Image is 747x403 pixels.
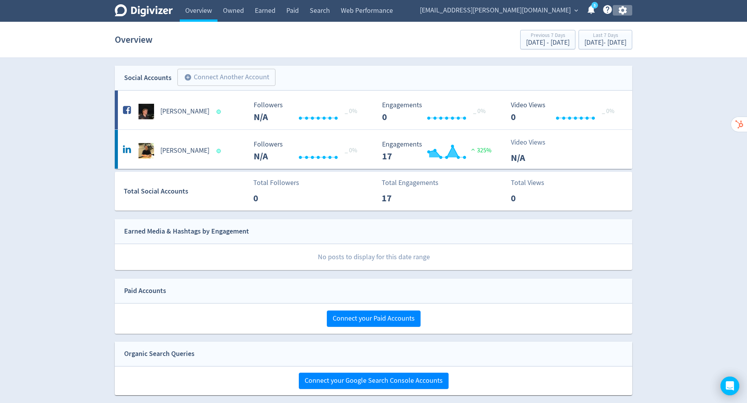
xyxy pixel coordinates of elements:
[327,314,421,323] a: Connect your Paid Accounts
[473,107,486,115] span: _ 0%
[299,373,449,389] button: Connect your Google Search Console Accounts
[327,311,421,327] button: Connect your Paid Accounts
[115,244,632,270] p: No posts to display for this date range
[469,147,491,154] span: 325%
[250,141,366,161] svg: Followers ---
[382,178,438,188] p: Total Engagements
[124,285,166,297] div: Paid Accounts
[172,70,275,86] a: Connect Another Account
[573,7,580,14] span: expand_more
[526,33,570,39] div: Previous 7 Days
[124,72,172,84] div: Social Accounts
[417,4,580,17] button: [EMAIL_ADDRESS][PERSON_NAME][DOMAIN_NAME]
[511,137,556,148] p: Video Views
[139,104,154,119] img: Hugo Mcmanus undefined
[250,101,366,122] svg: Followers ---
[115,27,153,52] h1: Overview
[594,3,596,8] text: 5
[721,377,739,395] div: Open Intercom Messenger
[584,33,626,39] div: Last 7 Days
[115,91,632,129] a: Hugo Mcmanus undefined[PERSON_NAME] Followers --- _ 0% Followers N/A Engagements 0 Engagements 0 ...
[253,191,298,205] p: 0
[160,107,209,116] h5: [PERSON_NAME]
[511,191,556,205] p: 0
[333,315,415,322] span: Connect your Paid Accounts
[253,178,299,188] p: Total Followers
[579,30,632,49] button: Last 7 Days[DATE]- [DATE]
[584,39,626,46] div: [DATE] - [DATE]
[520,30,575,49] button: Previous 7 Days[DATE] - [DATE]
[124,186,248,197] div: Total Social Accounts
[420,4,571,17] span: [EMAIL_ADDRESS][PERSON_NAME][DOMAIN_NAME]
[591,2,598,9] a: 5
[305,377,443,384] span: Connect your Google Search Console Accounts
[177,69,275,86] button: Connect Another Account
[382,191,426,205] p: 17
[217,110,223,114] span: Data last synced: 25 Aug 2025, 11:01am (AEST)
[115,130,632,169] a: Hugo McManus undefined[PERSON_NAME] Followers --- _ 0% Followers N/A Engagements 17 Engagements 1...
[345,147,357,154] span: _ 0%
[511,151,556,165] p: N/A
[602,107,614,115] span: _ 0%
[124,226,249,237] div: Earned Media & Hashtags by Engagement
[526,39,570,46] div: [DATE] - [DATE]
[139,143,154,159] img: Hugo McManus undefined
[511,178,556,188] p: Total Views
[345,107,357,115] span: _ 0%
[507,101,624,122] svg: Video Views 0
[378,141,495,161] svg: Engagements 17
[160,146,209,155] h5: [PERSON_NAME]
[378,101,495,122] svg: Engagements 0
[469,147,477,152] img: positive-performance.svg
[299,376,449,385] a: Connect your Google Search Console Accounts
[184,73,192,81] span: add_circle
[217,149,223,153] span: Data last synced: 24 Aug 2025, 8:01pm (AEST)
[124,348,195,359] div: Organic Search Queries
